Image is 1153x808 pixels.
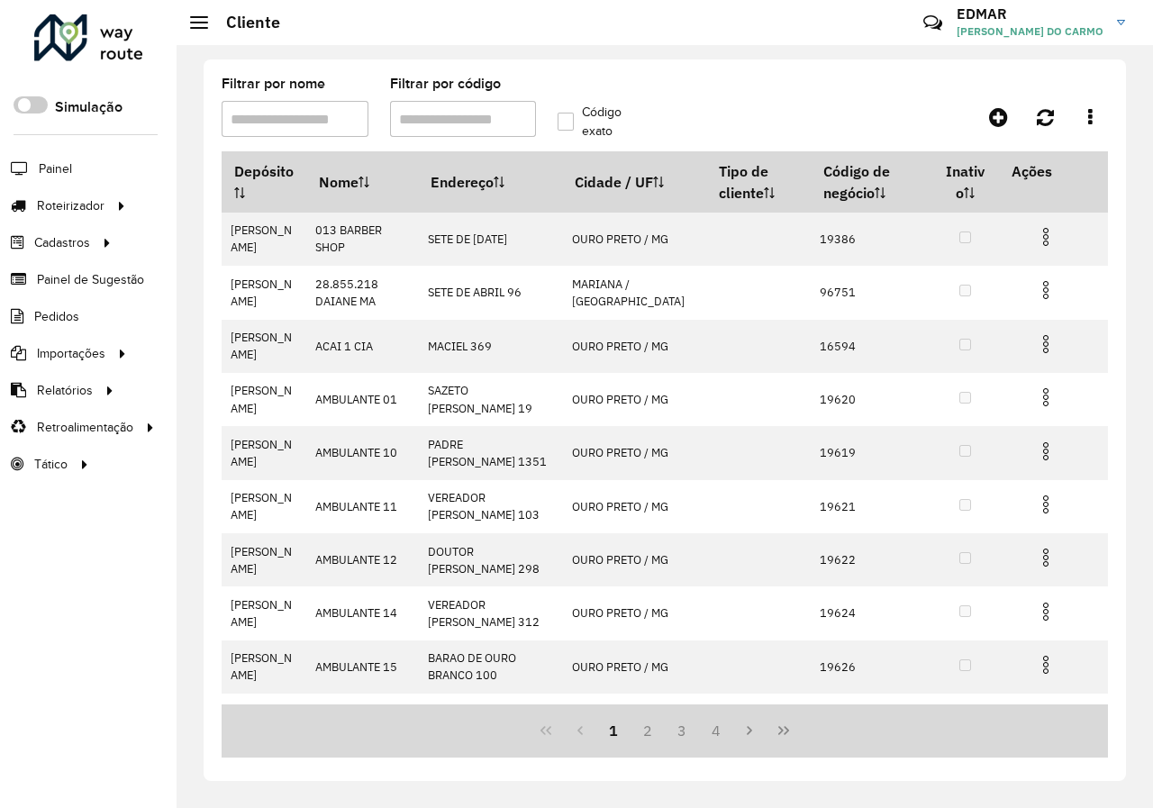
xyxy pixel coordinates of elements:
span: Cadastros [34,233,90,252]
span: Importações [37,344,105,363]
td: 19621 [811,480,931,533]
td: AMBULANTE 12 [306,533,419,586]
td: ACAI 1 CIA [306,320,419,373]
td: 19620 [811,373,931,426]
td: [PERSON_NAME] [222,266,306,319]
th: Endereço [419,152,563,213]
button: Next Page [732,713,767,748]
td: OURO PRETO / MG [562,480,706,533]
span: Pedidos [34,307,79,326]
th: Inativo [931,152,999,213]
td: OURO PRETO / MG [562,533,706,586]
td: [PERSON_NAME] [222,426,306,479]
td: AMBULANTE 01 [306,373,419,426]
th: Depósito [222,152,306,213]
td: 19386 [811,213,931,266]
td: 19622 [811,533,931,586]
button: Last Page [767,713,801,748]
td: AMBULANTE 14 [306,586,419,640]
td: AMBULANTE 10 [306,426,419,479]
td: OURO PRETO / MG [562,586,706,640]
td: PADRE [PERSON_NAME] 1351 [419,426,563,479]
td: 19619 [811,426,931,479]
td: AMBULANTE 11 [306,480,419,533]
span: Retroalimentação [37,418,133,437]
td: 19624 [811,586,931,640]
td: AREA 51 [306,694,419,747]
button: 4 [699,713,733,748]
td: OURO PRETO / MG [562,320,706,373]
label: Filtrar por nome [222,73,325,95]
span: Roteirizador [37,196,104,215]
label: Simulação [55,96,123,118]
td: [PERSON_NAME] [222,694,306,747]
th: Cidade / UF [562,152,706,213]
td: [PERSON_NAME] [222,640,306,694]
h2: Cliente [208,13,280,32]
span: Painel [39,159,72,178]
span: Tático [34,455,68,474]
td: VEREADOR [PERSON_NAME] 312 [419,586,563,640]
td: AMBULANTE 15 [306,640,419,694]
h3: EDMAR [957,5,1103,23]
span: Relatórios [37,381,93,400]
td: 16594 [811,320,931,373]
label: Código exato [558,103,648,141]
button: 3 [665,713,699,748]
td: 28.855.218 DAIANE MA [306,266,419,319]
td: 19781 [811,694,931,747]
td: OURO PRETO / MG [562,373,706,426]
td: SETE DE [DATE] [419,213,563,266]
th: Código de negócio [811,152,931,213]
td: MACIEL 369 [419,320,563,373]
th: Tipo de cliente [707,152,811,213]
label: Filtrar por código [390,73,501,95]
td: [PERSON_NAME] [222,533,306,586]
td: 96751 [811,266,931,319]
td: MARIANA / [GEOGRAPHIC_DATA] [562,266,706,319]
td: BARAO DE OURO BRANCO 100 [419,640,563,694]
td: [PERSON_NAME] [222,320,306,373]
td: OURO PRETO / MG [562,213,706,266]
td: SAZETO [PERSON_NAME] 19 [419,373,563,426]
td: [PERSON_NAME] [222,480,306,533]
td: [PERSON_NAME] [222,373,306,426]
td: OURO PRETO / MG [562,640,706,694]
td: 19626 [811,640,931,694]
button: 2 [631,713,665,748]
th: Ações [999,152,1107,190]
td: [PERSON_NAME] [222,213,306,266]
span: Painel de Sugestão [37,270,144,289]
td: PADRE [PERSON_NAME] 164 [419,694,563,747]
td: 013 BARBER SHOP [306,213,419,266]
span: [PERSON_NAME] DO CARMO [957,23,1103,40]
td: OURO PRETO / MG [562,426,706,479]
td: SETE DE ABRIL 96 [419,266,563,319]
td: VEREADOR [PERSON_NAME] 103 [419,480,563,533]
td: OURO PRETO / MG [562,694,706,747]
td: [PERSON_NAME] [222,586,306,640]
td: DOUTOR [PERSON_NAME] 298 [419,533,563,586]
th: Nome [306,152,419,213]
a: Contato Rápido [913,4,952,42]
button: 1 [597,713,631,748]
